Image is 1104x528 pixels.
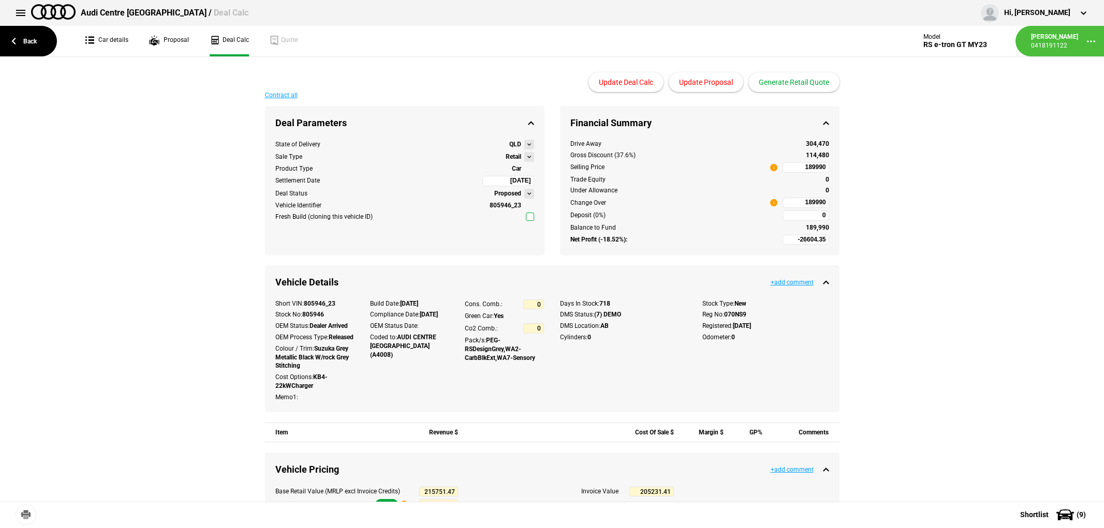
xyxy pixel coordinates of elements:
[419,423,458,442] div: Revenue $
[265,92,298,98] button: Contract all
[731,334,735,341] strong: 0
[275,201,321,210] div: Vehicle Identifier
[685,423,724,442] div: Margin $
[506,153,521,161] strong: Retail
[588,72,664,92] button: Update Deal Calc
[370,299,449,308] div: Build Date:
[275,333,355,342] div: OEM Process Type:
[923,33,987,40] div: Model
[370,322,449,330] div: OEM Status Date:
[275,373,328,389] strong: KB4-22kWCharger
[465,300,503,309] div: Cons. Comb.:
[469,487,619,496] div: Invoice Value
[275,322,355,330] div: OEM Status:
[419,487,458,497] input: 215751.47
[599,300,610,307] strong: 718
[490,202,521,209] strong: 805946_23
[370,334,436,358] strong: AUDI CENTRE [GEOGRAPHIC_DATA] (A4008)
[482,176,534,186] input: 29/08/2025
[275,487,408,496] div: Base Retail Value (MRLP excl Invoice Credits)
[570,211,777,220] div: Deposit (0%)
[1031,41,1078,50] div: 0418191122
[734,300,746,307] strong: New
[560,106,840,140] div: Financial Summary
[724,311,746,318] strong: 070NS9
[629,423,674,442] div: Cost Of Sale $
[81,7,248,19] div: Audi Centre [GEOGRAPHIC_DATA] /
[1031,33,1078,41] div: [PERSON_NAME]
[465,324,498,333] div: Co2 Comb.:
[465,337,535,361] strong: PEG-RSDesignGrey,WA2-CarbBlkExt,WA7-Sensory
[783,198,829,208] input: 189990
[275,176,320,185] div: Settlement Date
[1005,502,1104,527] button: Shortlist(9)
[669,72,743,92] button: Update Proposal
[265,106,544,140] div: Deal Parameters
[783,162,829,173] input: 189990
[702,299,829,308] div: Stock Type:
[702,333,829,342] div: Odometer:
[302,311,324,318] strong: 805946
[570,163,605,172] div: Selling Price
[560,299,687,308] div: Days In Stock:
[275,463,408,476] div: Vehicle Pricing
[770,164,777,171] span: i
[275,310,355,319] div: Stock No:
[329,334,354,341] strong: Released
[210,26,249,56] a: Deal Calc
[214,8,248,18] span: Deal Calc
[401,501,408,508] span: i
[560,333,687,342] div: Cylinders:
[31,4,76,20] img: audi.png
[310,322,348,329] strong: Dealer Arrived
[748,72,840,92] button: Generate Retail Quote
[570,175,777,184] div: Trade Equity
[570,151,777,160] div: Gross Discount (37.6%)
[494,189,521,198] strong: Proposed
[265,265,840,299] div: Vehicle Details
[771,279,814,285] button: +add comment
[400,300,418,307] strong: [DATE]
[735,423,763,442] div: GP%
[275,373,355,390] div: Cost Options:
[783,235,829,245] input: -26604.35
[275,213,373,221] div: Fresh Build (cloning this vehicle ID)
[465,336,544,362] div: Pack/s:
[509,140,521,149] strong: QLD
[275,164,313,173] div: Product Type
[275,500,325,509] span: Discount - Net
[275,140,320,149] div: State of Delivery
[702,310,829,319] div: Reg No:
[275,345,349,370] strong: Suzuka Grey Metallic Black W/rock Grey Stitching
[275,344,355,370] div: Colour / Trim:
[304,300,335,307] strong: 805946_23
[523,299,544,310] input: 0
[1020,511,1049,518] span: Shortlist
[85,26,128,56] a: Car details
[275,153,302,161] div: Sale Type
[702,322,829,330] div: Registered:
[783,210,829,221] input: 0
[587,334,591,341] strong: 0
[370,310,449,319] div: Compliance Date:
[570,140,777,148] div: Drive Away
[1078,28,1104,54] button: ...
[923,40,987,49] div: RS e-tron GT MY23
[771,466,814,473] button: +add comment
[419,499,458,509] input: 80055.95
[806,152,829,159] strong: 114,480
[560,322,687,330] div: DMS Location:
[770,199,777,206] span: i
[275,189,307,198] div: Deal Status
[494,312,504,320] strong: Yes
[600,322,609,329] strong: AB
[465,312,544,321] div: Green Car:
[149,26,189,56] a: Proposal
[420,311,438,318] strong: [DATE]
[1031,33,1078,50] a: [PERSON_NAME]0418191122
[733,322,751,329] strong: [DATE]
[570,235,627,244] strong: Net Profit (-18.52%):
[1004,8,1070,18] div: Hi, [PERSON_NAME]
[370,333,449,359] div: Coded to:
[806,224,829,231] strong: 189,990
